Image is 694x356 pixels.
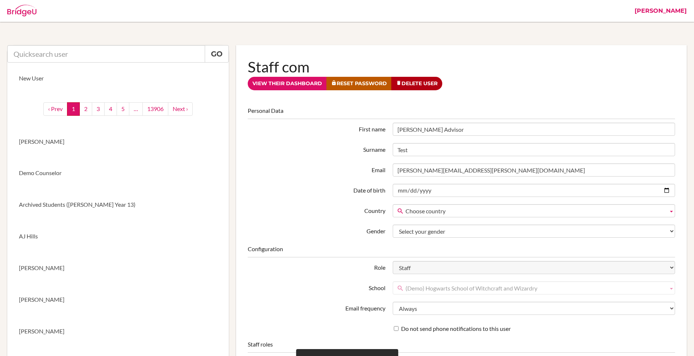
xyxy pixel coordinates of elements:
[7,157,229,189] a: Demo Counselor
[244,123,389,134] label: First name
[248,340,675,353] legend: Staff roles
[244,184,389,195] label: Date of birth
[244,302,389,313] label: Email frequency
[244,163,389,174] label: Email
[7,63,229,94] a: New User
[7,126,229,158] a: [PERSON_NAME]
[104,102,117,116] a: 4
[117,102,129,116] a: 5
[248,245,675,257] legend: Configuration
[244,143,389,154] label: Surname
[394,325,511,333] label: Do not send phone notifications to this user
[67,102,80,116] a: 1
[394,326,399,331] input: Do not send phone notifications to this user
[405,282,665,295] span: (Demo) Hogwarts School of Witchcraft and Wizardry
[244,261,389,272] label: Role
[205,45,229,63] a: Go
[142,102,168,116] a: 13906
[168,102,193,116] a: next
[7,45,205,63] input: Quicksearch user
[129,102,143,116] a: …
[7,189,229,221] a: Archived Students ([PERSON_NAME] Year 13)
[79,102,92,116] a: 2
[7,284,229,316] a: [PERSON_NAME]
[7,316,229,347] a: [PERSON_NAME]
[405,205,665,218] span: Choose country
[244,281,389,292] label: School
[7,252,229,284] a: [PERSON_NAME]
[7,5,36,16] img: Bridge-U
[248,57,675,77] h1: Staff com
[391,77,442,90] a: Delete User
[244,225,389,236] label: Gender
[248,107,675,119] legend: Personal Data
[326,77,392,90] a: Reset Password
[92,102,105,116] a: 3
[244,204,389,215] label: Country
[248,77,327,90] a: View their dashboard
[7,221,229,252] a: AJ Hills
[43,102,67,116] a: ‹ Prev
